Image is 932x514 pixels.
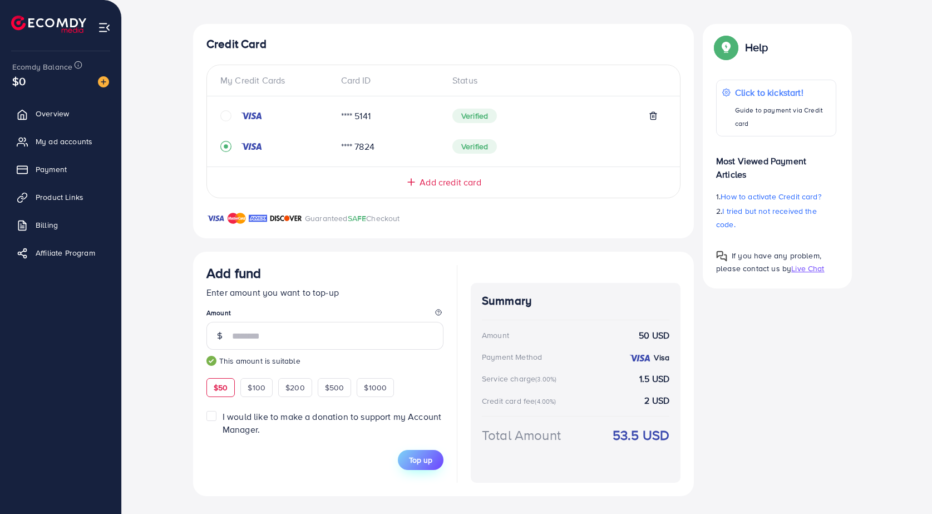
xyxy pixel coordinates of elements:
img: menu [98,21,111,34]
img: Popup guide [716,37,736,57]
a: My ad accounts [8,130,113,153]
span: If you have any problem, please contact us by [716,250,821,274]
span: Payment [36,164,67,175]
img: Popup guide [716,251,727,262]
span: Top up [409,454,432,466]
strong: 2 USD [644,394,669,407]
div: Amount [482,330,509,341]
span: Verified [452,139,497,154]
span: Add credit card [420,176,481,189]
img: brand [270,212,302,225]
strong: Visa [654,352,669,363]
strong: 1.5 USD [639,373,669,385]
span: I tried but not received the code. [716,205,817,230]
img: brand [206,212,225,225]
span: $50 [214,382,228,393]
svg: record circle [220,141,231,152]
h3: Add fund [206,265,261,281]
span: Live Chat [791,263,824,274]
div: Service charge [482,373,560,384]
span: My ad accounts [36,136,92,147]
a: Billing [8,214,113,236]
p: Click to kickstart! [735,86,830,99]
img: credit [240,111,263,120]
span: $1000 [364,382,387,393]
span: Billing [36,219,58,231]
button: Top up [398,450,443,470]
span: $500 [325,382,344,393]
span: How to activate Credit card? [721,191,821,202]
div: Total Amount [482,425,561,445]
small: (3.00%) [535,375,556,384]
img: brand [228,212,246,225]
svg: circle [220,110,231,121]
p: Most Viewed Payment Articles [716,145,836,181]
div: Status [443,74,667,87]
h4: Credit Card [206,37,680,51]
small: (4.00%) [535,397,556,406]
div: Card ID [332,74,444,87]
img: logo [11,16,86,33]
strong: 50 USD [639,329,669,342]
img: guide [206,356,216,366]
a: Product Links [8,186,113,208]
span: Affiliate Program [36,247,95,258]
span: $100 [248,382,265,393]
span: Verified [452,109,497,123]
p: Help [745,41,768,54]
p: Enter amount you want to top-up [206,286,443,299]
a: Payment [8,158,113,180]
span: $200 [285,382,305,393]
a: Affiliate Program [8,242,113,264]
span: SAFE [348,213,367,224]
div: My Credit Cards [220,74,332,87]
h4: Summary [482,294,669,308]
span: Overview [36,108,69,119]
span: Ecomdy Balance [12,61,72,72]
p: 1. [716,190,836,203]
p: 2. [716,204,836,231]
img: image [98,76,109,87]
a: Overview [8,102,113,125]
legend: Amount [206,308,443,322]
strong: 53.5 USD [613,425,669,445]
img: credit [240,142,263,151]
img: credit [629,354,651,363]
span: Product Links [36,192,83,203]
div: Payment Method [482,351,542,363]
span: I would like to make a donation to support my Account Manager. [223,410,441,435]
div: Credit card fee [482,395,560,407]
p: Guide to payment via Credit card [735,104,830,130]
span: $0 [12,73,26,89]
img: brand [249,212,267,225]
small: This amount is suitable [206,355,443,366]
p: Guaranteed Checkout [305,212,400,225]
iframe: Chat [885,464,924,506]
